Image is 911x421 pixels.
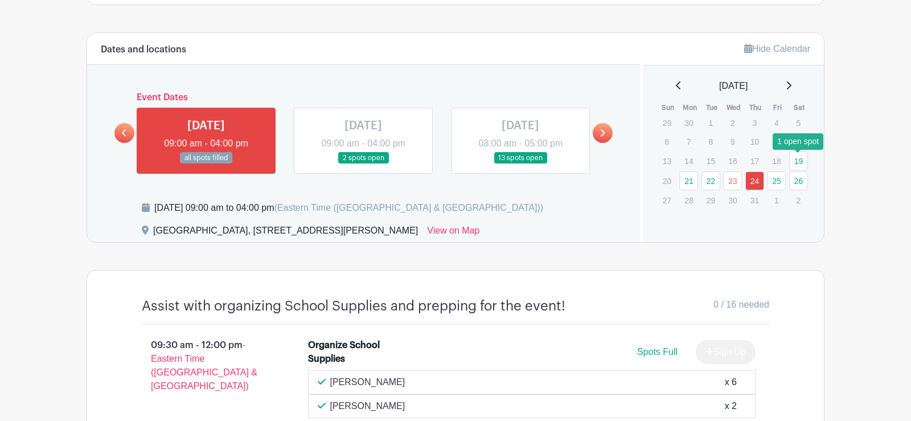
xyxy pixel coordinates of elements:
h4: Assist with organizing School Supplies and prepping for the event! [142,298,565,314]
h6: Event Dates [134,92,593,103]
h6: Dates and locations [101,44,186,55]
p: 10 [745,133,764,150]
p: 1 [701,114,720,132]
p: 13 [658,152,676,170]
div: [DATE] 09:00 am to 04:00 pm [154,201,543,215]
a: 22 [701,171,720,190]
a: 24 [745,171,764,190]
th: Fri [766,102,789,113]
p: 31 [745,191,764,209]
p: 2 [723,114,742,132]
span: Spots Full [637,347,678,357]
div: x 2 [725,399,737,413]
p: 9 [723,133,742,150]
p: 2 [789,191,808,209]
a: 25 [767,171,786,190]
p: 5 [789,114,808,132]
p: 7 [679,133,698,150]
p: 30 [723,191,742,209]
th: Sat [789,102,811,113]
p: 11 [767,133,786,150]
p: [PERSON_NAME] [330,375,405,389]
p: 29 [701,191,720,209]
p: [PERSON_NAME] [330,399,405,413]
p: 20 [658,172,676,190]
th: Mon [679,102,701,113]
p: 30 [679,114,698,132]
div: Organize School Supplies [308,338,407,366]
div: x 6 [725,375,737,389]
th: Tue [701,102,723,113]
p: 4 [767,114,786,132]
div: 1 open spot [773,133,823,150]
p: 8 [701,133,720,150]
div: [GEOGRAPHIC_DATA], [STREET_ADDRESS][PERSON_NAME] [153,224,418,242]
p: 18 [767,152,786,170]
th: Wed [723,102,745,113]
a: 19 [789,152,808,170]
span: [DATE] [719,79,748,93]
p: 27 [658,191,676,209]
p: 09:30 am - 12:00 pm [124,334,290,398]
span: 0 / 16 needed [713,298,769,312]
a: 23 [723,171,742,190]
p: 17 [745,152,764,170]
p: 3 [745,114,764,132]
p: 1 [767,191,786,209]
span: (Eastern Time ([GEOGRAPHIC_DATA] & [GEOGRAPHIC_DATA])) [274,203,543,212]
p: 14 [679,152,698,170]
th: Thu [745,102,767,113]
a: View on Map [427,224,479,242]
th: Sun [657,102,679,113]
a: 21 [679,171,698,190]
a: Hide Calendar [744,44,810,54]
span: - Eastern Time ([GEOGRAPHIC_DATA] & [GEOGRAPHIC_DATA]) [151,340,257,391]
p: 15 [701,152,720,170]
p: 6 [658,133,676,150]
p: 29 [658,114,676,132]
a: 26 [789,171,808,190]
p: 16 [723,152,742,170]
p: 28 [679,191,698,209]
